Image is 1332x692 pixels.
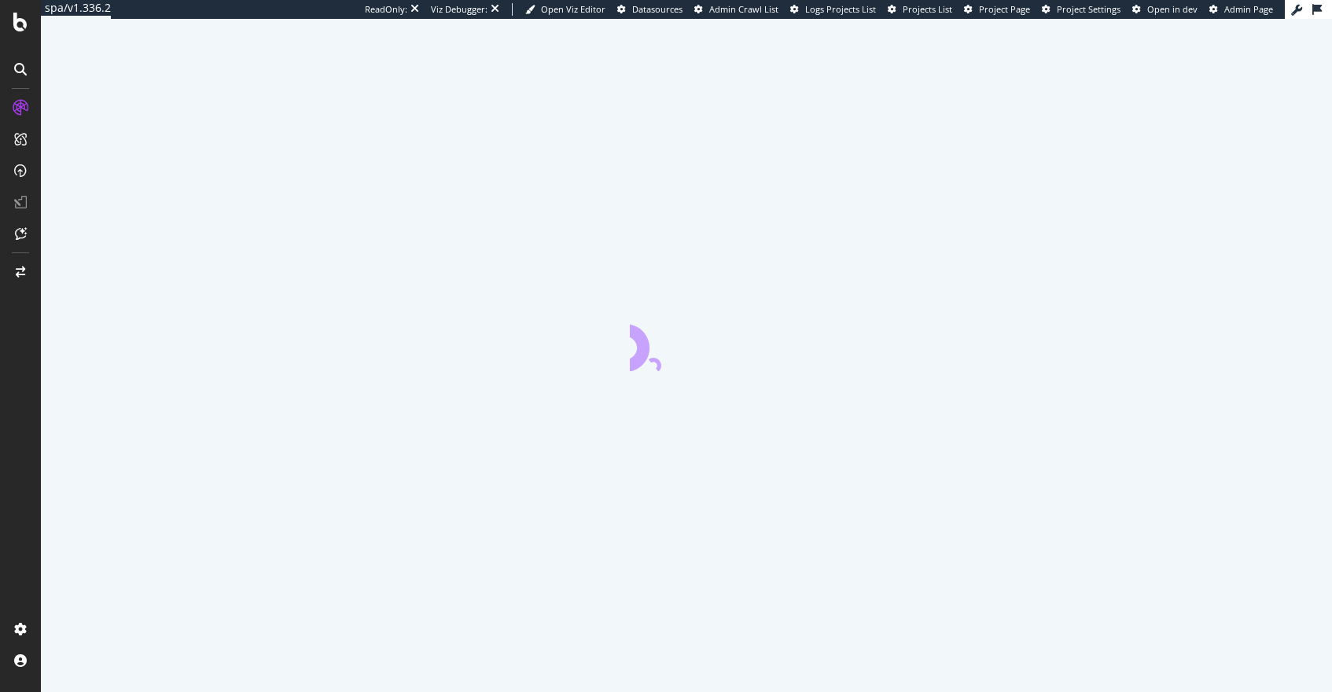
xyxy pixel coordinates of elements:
[525,3,605,16] a: Open Viz Editor
[632,3,683,15] span: Datasources
[630,315,743,371] div: animation
[964,3,1030,16] a: Project Page
[1224,3,1273,15] span: Admin Page
[903,3,952,15] span: Projects List
[979,3,1030,15] span: Project Page
[709,3,778,15] span: Admin Crawl List
[1042,3,1120,16] a: Project Settings
[888,3,952,16] a: Projects List
[431,3,488,16] div: Viz Debugger:
[1209,3,1273,16] a: Admin Page
[541,3,605,15] span: Open Viz Editor
[805,3,876,15] span: Logs Projects List
[1147,3,1198,15] span: Open in dev
[1057,3,1120,15] span: Project Settings
[1132,3,1198,16] a: Open in dev
[365,3,407,16] div: ReadOnly:
[790,3,876,16] a: Logs Projects List
[694,3,778,16] a: Admin Crawl List
[617,3,683,16] a: Datasources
